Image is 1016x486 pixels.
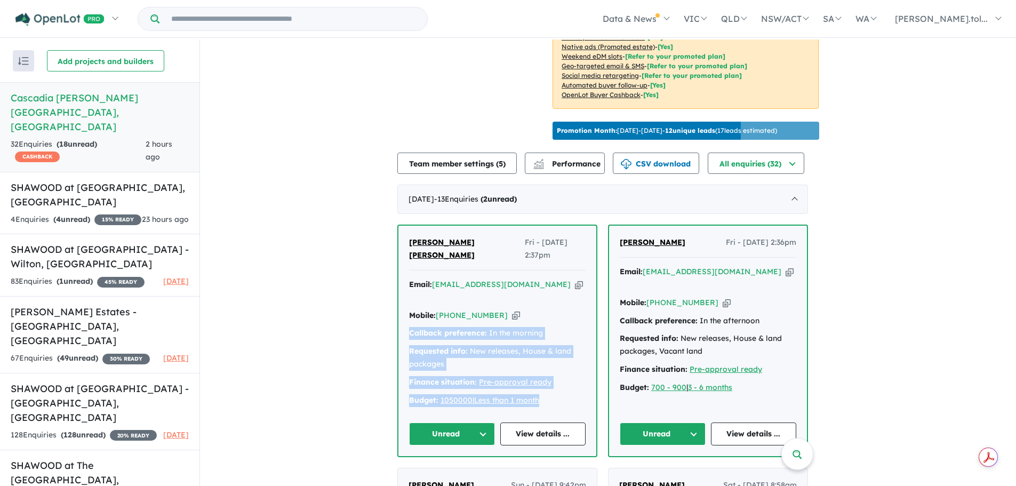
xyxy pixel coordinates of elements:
[620,316,698,325] strong: Callback preference:
[409,345,586,371] div: New releases, House & land packages
[651,383,686,392] a: 700 - 900
[525,236,586,262] span: Fri - [DATE] 2:37pm
[535,159,601,169] span: Performance
[409,395,438,405] strong: Budget:
[57,139,97,149] strong: ( unread)
[409,280,432,289] strong: Email:
[163,430,189,440] span: [DATE]
[620,236,685,249] a: [PERSON_NAME]
[11,305,189,348] h5: [PERSON_NAME] Estates - [GEOGRAPHIC_DATA] , [GEOGRAPHIC_DATA]
[711,423,797,445] a: View details ...
[397,185,808,214] div: [DATE]
[620,381,796,394] div: |
[481,194,517,204] strong: ( unread)
[647,33,663,41] span: [ Yes ]
[441,395,473,405] a: 1050000
[11,352,150,365] div: 67 Enquir ies
[11,138,146,164] div: 32 Enquir ies
[562,43,655,51] u: Native ads (Promoted estate)
[163,276,189,286] span: [DATE]
[620,383,649,392] strong: Budget:
[15,152,60,162] span: CASHBACK
[163,353,189,363] span: [DATE]
[409,423,495,445] button: Unread
[499,159,503,169] span: 5
[474,395,539,405] a: Less than 1 month
[483,194,487,204] span: 2
[11,91,189,134] h5: Cascadia [PERSON_NAME][GEOGRAPHIC_DATA] , [GEOGRAPHIC_DATA]
[11,180,189,209] h5: SHAWOOD at [GEOGRAPHIC_DATA] , [GEOGRAPHIC_DATA]
[562,71,639,79] u: Social media retargeting
[620,423,706,445] button: Unread
[409,346,468,356] strong: Requested info:
[11,213,141,226] div: 4 Enquir ies
[690,364,762,374] a: Pre-approval ready
[557,126,777,136] p: [DATE] - [DATE] - ( 17 leads estimated)
[726,236,796,249] span: Fri - [DATE] 2:36pm
[643,267,781,276] a: [EMAIL_ADDRESS][DOMAIN_NAME]
[500,423,586,445] a: View details ...
[479,377,551,387] a: Pre-approval ready
[102,354,150,364] span: 30 % READY
[59,276,63,286] span: 1
[620,298,646,307] strong: Mobile:
[646,298,718,307] a: [PHONE_NUMBER]
[562,33,645,41] u: Invite your team members
[60,353,69,363] span: 49
[620,333,678,343] strong: Requested info:
[59,139,68,149] span: 18
[11,275,145,288] div: 83 Enquir ies
[97,277,145,288] span: 45 % READY
[409,236,525,262] a: [PERSON_NAME] [PERSON_NAME]
[409,327,586,340] div: In the morning
[620,364,687,374] strong: Finance situation:
[643,91,659,99] span: [Yes]
[47,50,164,71] button: Add projects and builders
[432,280,571,289] a: [EMAIL_ADDRESS][DOMAIN_NAME]
[142,214,189,224] span: 23 hours ago
[621,159,631,170] img: download icon
[562,52,622,60] u: Weekend eDM slots
[533,162,544,169] img: bar-chart.svg
[688,383,732,392] a: 3 - 6 months
[11,381,189,425] h5: SHAWOOD at [GEOGRAPHIC_DATA] - [GEOGRAPHIC_DATA] , [GEOGRAPHIC_DATA]
[409,310,436,320] strong: Mobile:
[94,214,141,225] span: 15 % READY
[146,139,172,162] span: 2 hours ago
[162,7,425,30] input: Try estate name, suburb, builder or developer
[436,310,508,320] a: [PHONE_NUMBER]
[620,315,796,328] div: In the afternoon
[409,377,477,387] strong: Finance situation:
[61,430,106,440] strong: ( unread)
[11,429,157,442] div: 128 Enquir ies
[562,91,641,99] u: OpenLot Buyer Cashback
[409,328,487,338] strong: Callback preference:
[625,52,725,60] span: [Refer to your promoted plan]
[647,62,747,70] span: [Refer to your promoted plan]
[562,81,647,89] u: Automated buyer follow-up
[562,62,644,70] u: Geo-targeted email & SMS
[63,430,76,440] span: 128
[665,126,715,134] b: 12 unique leads
[650,81,666,89] span: [Yes]
[397,153,517,174] button: Team member settings (5)
[895,13,988,24] span: [PERSON_NAME].tol...
[57,353,98,363] strong: ( unread)
[534,159,543,165] img: line-chart.svg
[11,242,189,271] h5: SHAWOOD at [GEOGRAPHIC_DATA] - Wilton , [GEOGRAPHIC_DATA]
[409,394,586,407] div: |
[110,430,157,441] span: 20 % READY
[15,13,105,26] img: Openlot PRO Logo White
[409,237,475,260] span: [PERSON_NAME] [PERSON_NAME]
[620,267,643,276] strong: Email:
[525,153,605,174] button: Performance
[512,310,520,321] button: Copy
[620,332,796,358] div: New releases, House & land packages, Vacant land
[658,43,673,51] span: [Yes]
